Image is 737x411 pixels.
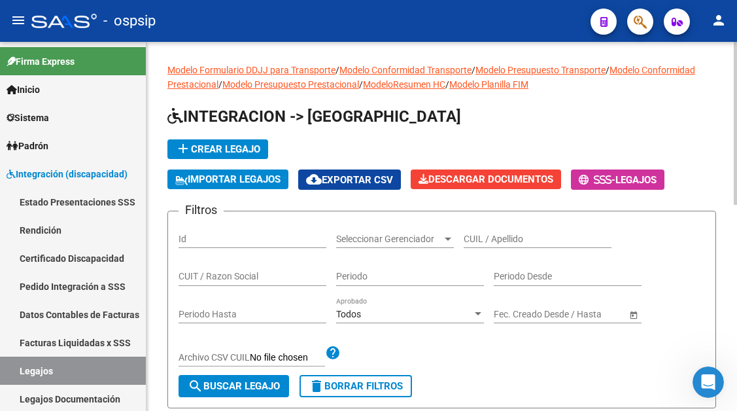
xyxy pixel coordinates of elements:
span: Inicio [7,82,40,97]
button: -Legajos [571,170,664,190]
mat-icon: add [175,141,191,156]
button: Descargar Documentos [411,170,561,189]
button: Buscar Legajo [179,375,289,397]
a: Modelo Formulario DDJJ para Transporte [167,65,335,75]
input: Fecha fin [553,309,617,320]
span: Firma Express [7,54,75,69]
span: Exportar CSV [306,174,393,186]
span: Archivo CSV CUIL [179,352,250,363]
button: Borrar Filtros [300,375,412,397]
mat-icon: menu [10,12,26,28]
a: ModeloResumen HC [363,79,445,90]
span: Integración (discapacidad) [7,167,128,181]
mat-icon: delete [309,378,324,394]
span: - [579,174,615,186]
mat-icon: help [325,345,341,361]
input: Fecha inicio [494,309,541,320]
span: Padrón [7,139,48,153]
iframe: Intercom live chat [693,366,724,398]
span: Crear Legajo [175,143,260,155]
button: IMPORTAR LEGAJOS [167,170,288,189]
span: Sistema [7,111,49,125]
a: Modelo Presupuesto Prestacional [222,79,359,90]
input: Archivo CSV CUIL [250,352,325,364]
span: Legajos [615,174,657,186]
a: Modelo Presupuesto Transporte [475,65,606,75]
span: Seleccionar Gerenciador [336,234,442,245]
span: - ospsip [103,7,156,35]
mat-icon: person [711,12,727,28]
span: IMPORTAR LEGAJOS [175,173,281,185]
mat-icon: cloud_download [306,171,322,187]
a: Modelo Conformidad Transporte [339,65,471,75]
button: Open calendar [626,308,640,321]
span: Todos [336,309,361,319]
h3: Filtros [179,201,224,219]
span: Buscar Legajo [188,380,280,392]
span: Borrar Filtros [309,380,403,392]
button: Crear Legajo [167,139,268,159]
span: INTEGRACION -> [GEOGRAPHIC_DATA] [167,107,461,126]
a: Modelo Planilla FIM [449,79,528,90]
mat-icon: search [188,378,203,394]
button: Exportar CSV [298,170,401,190]
span: Descargar Documentos [419,173,553,185]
